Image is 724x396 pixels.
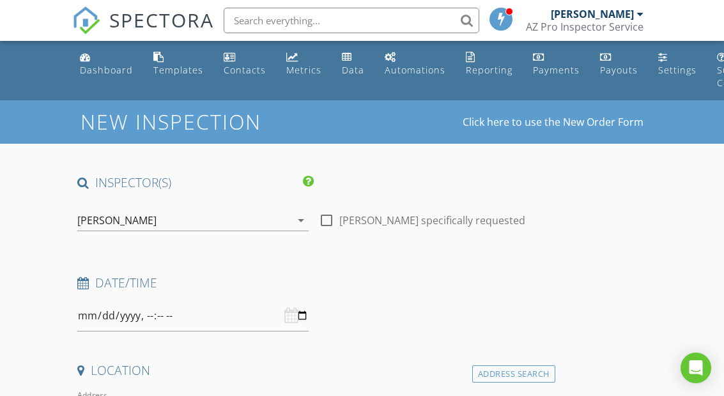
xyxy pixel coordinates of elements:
h4: Date/Time [77,275,550,291]
a: Templates [148,46,208,82]
a: Reporting [461,46,518,82]
a: Payments [528,46,585,82]
div: Automations [385,64,445,76]
div: Metrics [286,64,321,76]
i: arrow_drop_down [293,213,309,228]
a: Data [337,46,369,82]
div: Dashboard [80,64,133,76]
input: Search everything... [224,8,479,33]
div: Payments [533,64,580,76]
label: [PERSON_NAME] specifically requested [339,214,525,227]
a: Settings [653,46,702,82]
div: Payouts [600,64,638,76]
div: Address Search [472,365,555,383]
div: Settings [658,64,697,76]
div: Templates [153,64,203,76]
a: Metrics [281,46,327,82]
h4: Location [77,362,550,379]
div: [PERSON_NAME] [551,8,634,20]
div: Open Intercom Messenger [681,353,711,383]
div: [PERSON_NAME] [77,215,157,226]
div: Reporting [466,64,512,76]
div: AZ Pro Inspector Service [526,20,643,33]
a: Contacts [219,46,271,82]
div: Contacts [224,64,266,76]
img: The Best Home Inspection Software - Spectora [72,6,100,34]
a: Payouts [595,46,643,82]
a: Click here to use the New Order Form [463,117,643,127]
input: Select date [77,300,309,331]
a: Dashboard [75,46,138,82]
a: SPECTORA [72,17,214,44]
h4: INSPECTOR(S) [77,174,314,191]
h1: New Inspection [81,110,364,133]
a: Automations (Basic) [380,46,451,82]
div: Data [342,64,364,76]
span: SPECTORA [109,6,214,33]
